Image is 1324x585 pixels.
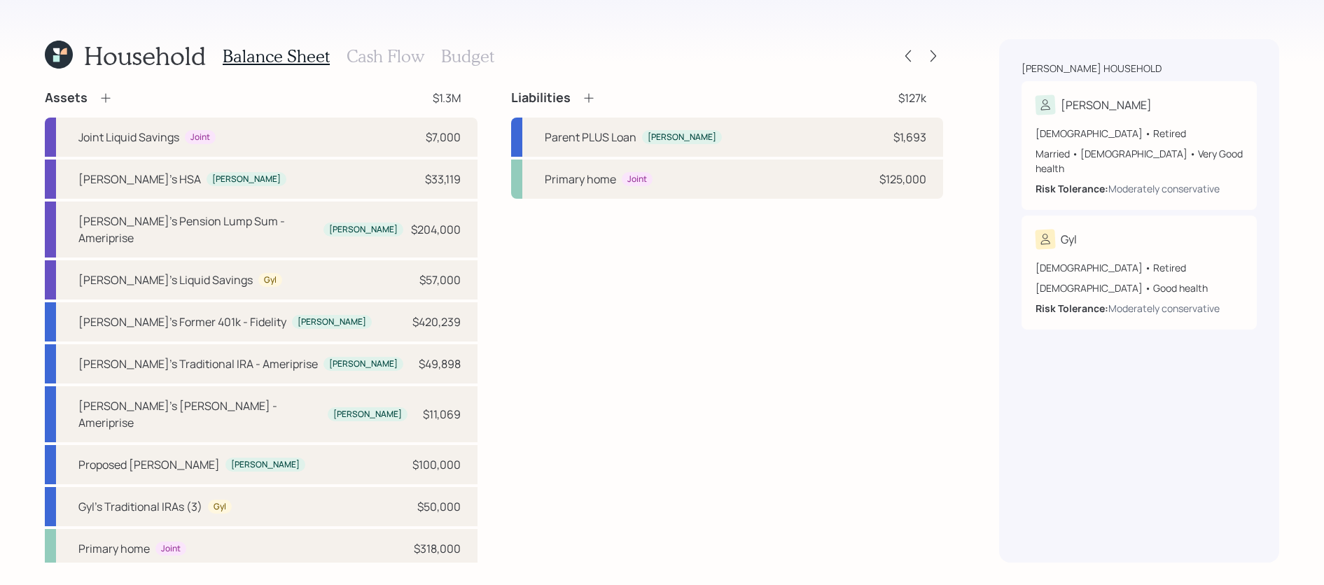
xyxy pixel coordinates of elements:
[1061,231,1077,248] div: Gyl
[414,540,461,557] div: $318,000
[423,406,461,423] div: $11,069
[898,90,926,106] div: $127k
[1022,62,1162,76] div: [PERSON_NAME] household
[419,272,461,288] div: $57,000
[264,274,277,286] div: Gyl
[1108,181,1220,196] div: Moderately conservative
[78,171,201,188] div: [PERSON_NAME]'s HSA
[511,90,571,106] h4: Liabilities
[298,316,366,328] div: [PERSON_NAME]
[1036,126,1243,141] div: [DEMOGRAPHIC_DATA] • Retired
[411,221,461,238] div: $204,000
[412,313,461,330] div: $420,239
[214,501,226,513] div: Gyl
[231,459,300,471] div: [PERSON_NAME]
[1036,260,1243,275] div: [DEMOGRAPHIC_DATA] • Retired
[78,313,286,330] div: [PERSON_NAME]'s Former 401k - Fidelity
[545,129,636,146] div: Parent PLUS Loan
[1036,281,1243,295] div: [DEMOGRAPHIC_DATA] • Good health
[329,224,398,236] div: [PERSON_NAME]
[161,543,181,555] div: Joint
[417,498,461,515] div: $50,000
[627,174,647,185] div: Joint
[879,171,926,188] div: $125,000
[78,498,202,515] div: Gyl's Traditional IRAs (3)
[893,129,926,146] div: $1,693
[329,358,398,370] div: [PERSON_NAME]
[333,409,402,421] div: [PERSON_NAME]
[78,456,220,473] div: Proposed [PERSON_NAME]
[78,272,253,288] div: [PERSON_NAME]'s Liquid Savings
[426,129,461,146] div: $7,000
[1036,302,1108,315] b: Risk Tolerance:
[223,46,330,66] h3: Balance Sheet
[347,46,424,66] h3: Cash Flow
[45,90,88,106] h4: Assets
[84,41,206,71] h1: Household
[190,132,210,143] div: Joint
[545,171,616,188] div: Primary home
[425,171,461,188] div: $33,119
[1036,146,1243,176] div: Married • [DEMOGRAPHIC_DATA] • Very Good health
[1061,97,1152,113] div: [PERSON_NAME]
[1036,182,1108,195] b: Risk Tolerance:
[78,397,322,431] div: [PERSON_NAME]'s [PERSON_NAME] - Ameriprise
[648,132,716,143] div: [PERSON_NAME]
[1108,301,1220,316] div: Moderately conservative
[78,355,318,372] div: [PERSON_NAME]'s Traditional IRA - Ameriprise
[441,46,494,66] h3: Budget
[412,456,461,473] div: $100,000
[419,355,461,372] div: $49,898
[78,129,179,146] div: Joint Liquid Savings
[78,213,318,246] div: [PERSON_NAME]'s Pension Lump Sum - Ameriprise
[78,540,150,557] div: Primary home
[433,90,461,106] div: $1.3M
[212,174,281,185] div: [PERSON_NAME]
